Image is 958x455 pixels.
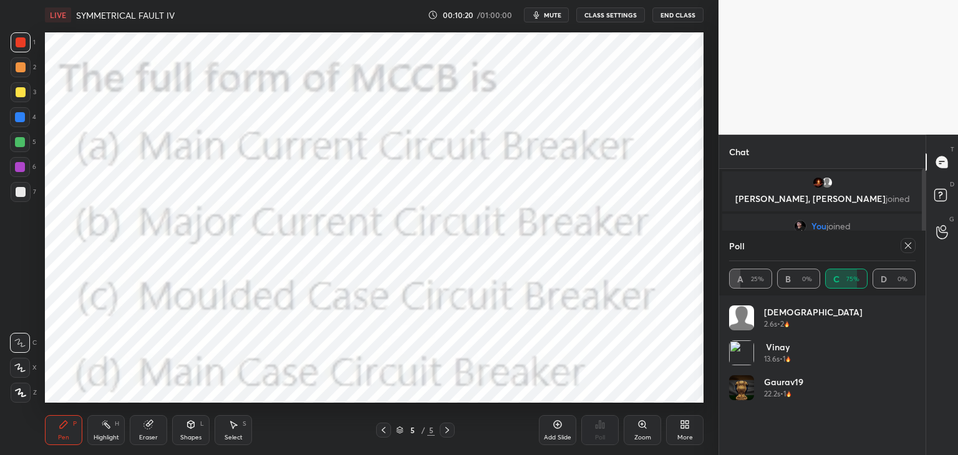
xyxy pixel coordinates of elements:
[243,421,246,427] div: S
[73,421,77,427] div: P
[729,375,754,400] img: a803e157896943a7b44a106eca0c0f29.png
[719,135,759,168] p: Chat
[777,318,780,330] h5: •
[729,239,745,252] h4: Poll
[783,353,785,365] h5: 1
[58,434,69,441] div: Pen
[812,176,825,189] img: daa425374cb446028a250903ee68cc3a.jpg
[94,434,119,441] div: Highlight
[951,145,954,154] p: T
[949,214,954,224] p: G
[139,434,158,441] div: Eraser
[794,220,806,232] img: 5ced908ece4343448b4c182ab94390f6.jpg
[10,132,36,152] div: 5
[544,434,571,441] div: Add Slide
[11,82,36,102] div: 3
[786,391,791,397] img: streak-poll-icon.44701ccd.svg
[729,305,754,330] img: default.png
[76,9,175,21] h4: SYMMETRICAL FAULT IV
[950,180,954,189] p: D
[180,434,201,441] div: Shapes
[784,321,790,327] img: streak-poll-icon.44701ccd.svg
[11,57,36,77] div: 2
[544,11,561,19] span: mute
[764,353,780,365] h5: 13.6s
[677,434,693,441] div: More
[764,340,791,353] h4: Vinay
[115,421,119,427] div: H
[780,388,783,400] h5: •
[421,426,425,434] div: /
[764,318,777,330] h5: 2.6s
[11,383,37,403] div: Z
[730,194,915,204] p: [PERSON_NAME], [PERSON_NAME]
[576,7,645,22] button: CLASS SETTINGS
[719,169,926,361] div: grid
[764,375,803,388] h4: Gaurav19
[524,7,569,22] button: mute
[780,353,783,365] h5: •
[783,388,786,400] h5: 1
[427,424,435,436] div: 5
[811,221,826,231] span: You
[821,176,833,189] img: default.png
[11,182,36,202] div: 7
[45,7,71,22] div: LIVE
[10,333,37,353] div: C
[826,221,851,231] span: joined
[10,358,37,378] div: X
[780,318,784,330] h5: 2
[10,107,36,127] div: 4
[729,305,916,455] div: grid
[406,426,419,434] div: 5
[225,434,243,441] div: Select
[652,7,704,22] button: End Class
[785,356,791,362] img: streak-poll-icon.44701ccd.svg
[729,340,754,365] img: 3
[634,434,651,441] div: Zoom
[886,193,910,204] span: joined
[11,32,36,52] div: 1
[764,305,863,318] h4: [DEMOGRAPHIC_DATA]
[10,157,36,177] div: 6
[200,421,204,427] div: L
[764,388,780,400] h5: 22.2s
